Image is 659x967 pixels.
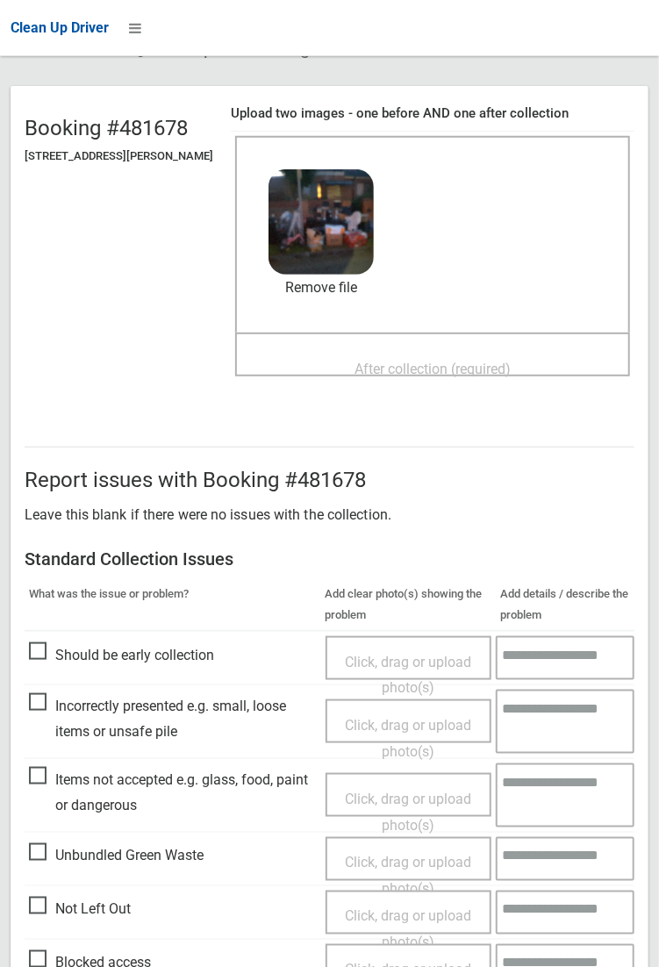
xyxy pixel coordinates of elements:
a: Clean Up Driver [11,15,109,41]
th: Add details / describe the problem [496,579,634,631]
span: Unbundled Green Waste [29,843,204,870]
h5: [STREET_ADDRESS][PERSON_NAME] [25,150,213,162]
span: Clean Up Driver [11,19,109,36]
th: What was the issue or problem? [25,579,321,631]
span: Click, drag or upload photo(s) [345,855,471,898]
span: Click, drag or upload photo(s) [345,717,471,760]
a: Remove file [269,275,374,301]
span: Incorrectly presented e.g. small, loose items or unsafe pile [29,693,317,745]
span: Click, drag or upload photo(s) [345,654,471,697]
span: Not Left Out [29,897,131,923]
span: Click, drag or upload photo(s) [345,908,471,951]
span: After collection (required) [355,361,511,377]
h2: Report issues with Booking #481678 [25,469,634,491]
th: Add clear photo(s) showing the problem [321,579,496,631]
span: Should be early collection [29,642,214,669]
span: Click, drag or upload photo(s) [345,791,471,834]
h2: Booking #481678 [25,117,213,140]
span: Items not accepted e.g. glass, food, paint or dangerous [29,767,317,819]
h4: Upload two images - one before AND one after collection [231,106,634,121]
h3: Standard Collection Issues [25,549,634,569]
p: Leave this blank if there were no issues with the collection. [25,502,634,528]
